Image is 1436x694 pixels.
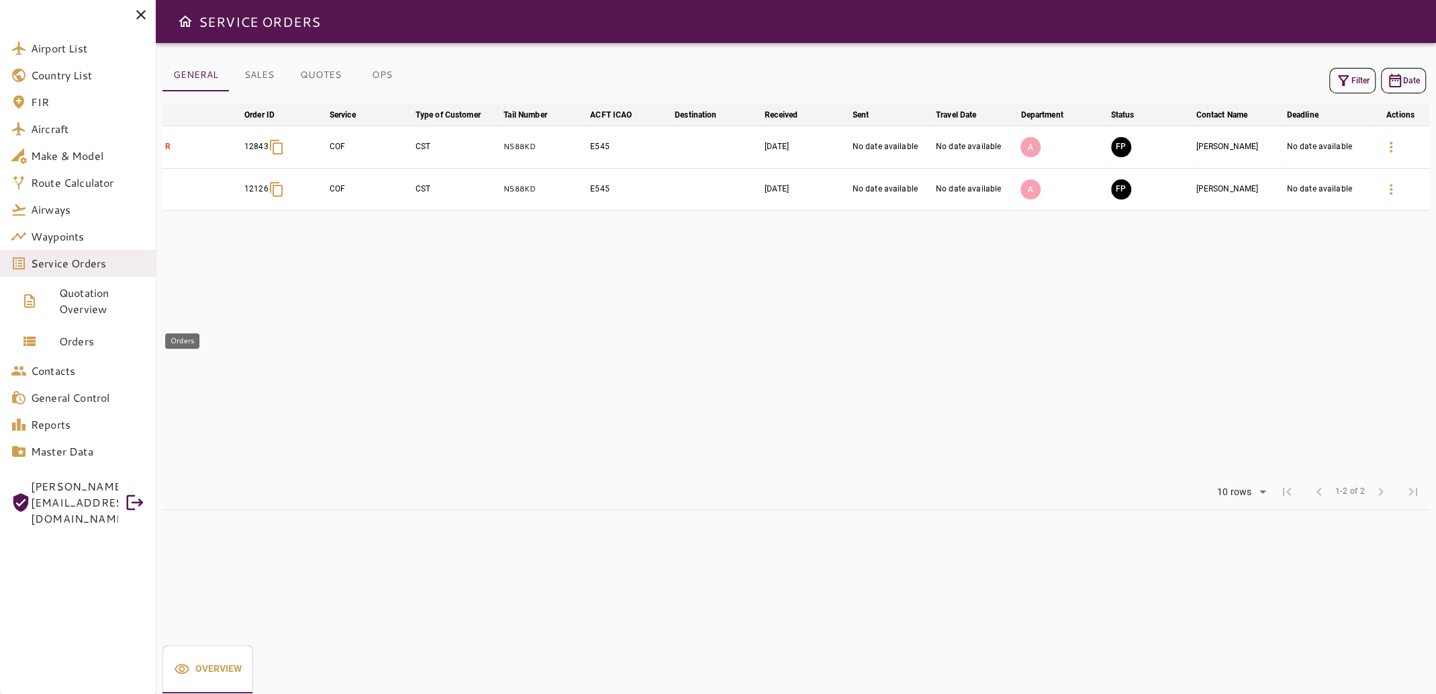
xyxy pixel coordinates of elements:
[1381,68,1426,93] button: Date
[31,121,145,137] span: Aircraft
[936,107,994,123] span: Travel Date
[1020,137,1041,157] p: A
[31,40,145,56] span: Airport List
[416,107,481,123] div: Type of Customer
[31,67,145,83] span: Country List
[1020,179,1041,200] p: A
[933,168,1018,210] td: No date available
[765,107,815,123] span: Received
[330,107,373,123] span: Service
[229,59,289,91] button: SALES
[31,390,145,406] span: General Control
[31,363,145,379] span: Contacts
[1335,485,1365,498] span: 1-2 of 2
[330,107,356,123] div: Service
[504,107,564,123] span: Tail Number
[31,175,145,191] span: Route Calculator
[762,168,850,210] td: [DATE]
[1193,126,1284,168] td: [PERSON_NAME]
[244,107,275,123] div: Order ID
[1214,486,1255,498] div: 10 rows
[31,443,145,460] span: Master Data
[59,333,145,349] span: Orders
[162,59,412,91] div: basic tabs example
[504,141,585,153] p: N588KD
[416,107,498,123] span: Type of Customer
[504,183,585,195] p: N588KD
[289,59,352,91] button: QUOTES
[31,478,118,527] span: [PERSON_NAME][EMAIL_ADDRESS][DOMAIN_NAME]
[327,126,413,168] td: COF
[1111,107,1135,123] div: Status
[675,107,716,123] div: Destination
[172,8,199,35] button: Open drawer
[1365,476,1397,508] span: Next Page
[850,126,933,168] td: No date available
[199,11,320,32] h6: SERVICE ORDERS
[1020,107,1063,123] div: Department
[1111,137,1131,157] button: FINAL PREPARATION
[244,183,269,195] p: 12126
[31,94,145,110] span: FIR
[31,202,145,218] span: Airways
[244,141,269,153] p: 12843
[352,59,412,91] button: OPS
[1375,131,1407,163] button: Details
[59,285,145,317] span: Quotation Overview
[31,228,145,245] span: Waypoints
[504,107,546,123] div: Tail Number
[853,107,887,123] span: Sent
[244,107,292,123] span: Order ID
[162,645,253,693] div: basic tabs example
[31,148,145,164] span: Make & Model
[31,255,145,271] span: Service Orders
[1020,107,1080,123] span: Department
[850,168,933,210] td: No date available
[165,333,199,349] div: Orders
[327,168,413,210] td: COF
[1196,107,1247,123] div: Contact Name
[1208,482,1271,503] div: 10 rows
[1397,476,1429,508] span: Last Page
[413,126,501,168] td: CST
[1111,179,1131,200] button: FINAL PREPARATION
[765,107,798,123] div: Received
[1271,476,1303,508] span: First Page
[936,107,976,123] div: Travel Date
[162,59,229,91] button: GENERAL
[1193,168,1284,210] td: [PERSON_NAME]
[1111,107,1152,123] span: Status
[1375,173,1407,206] button: Details
[675,107,734,123] span: Destination
[1284,126,1372,168] td: No date available
[165,141,239,153] p: R
[162,645,253,693] button: Overview
[1329,68,1376,93] button: Filter
[933,126,1018,168] td: No date available
[1287,107,1319,123] div: Deadline
[1284,168,1372,210] td: No date available
[587,126,672,168] td: E545
[413,168,501,210] td: CST
[590,107,649,123] span: ACFT ICAO
[1287,107,1336,123] span: Deadline
[762,126,850,168] td: [DATE]
[1303,476,1335,508] span: Previous Page
[590,107,632,123] div: ACFT ICAO
[31,417,145,433] span: Reports
[853,107,869,123] div: Sent
[1196,107,1265,123] span: Contact Name
[587,168,672,210] td: E545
